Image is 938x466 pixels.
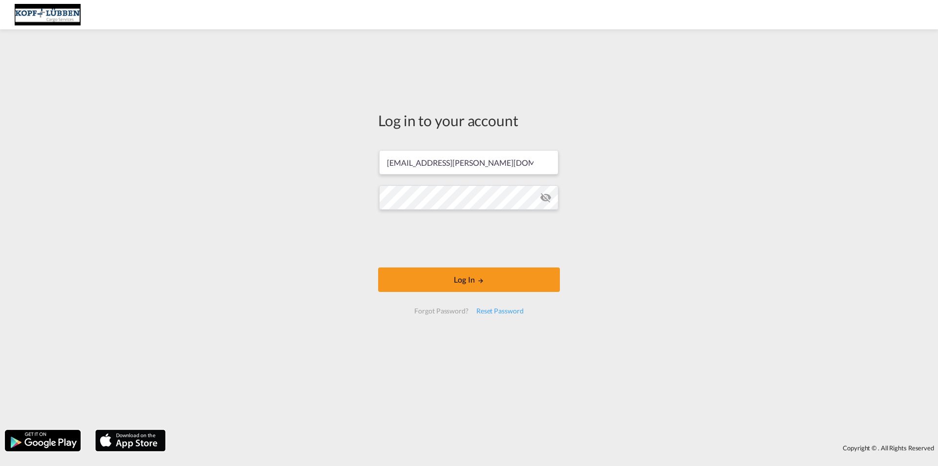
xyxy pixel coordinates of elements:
[410,302,472,320] div: Forgot Password?
[94,429,167,452] img: apple.png
[171,440,938,456] div: Copyright © . All Rights Reserved
[378,110,560,131] div: Log in to your account
[395,220,543,258] iframe: reCAPTCHA
[4,429,82,452] img: google.png
[379,150,558,175] input: Enter email/phone number
[472,302,528,320] div: Reset Password
[540,192,552,203] md-icon: icon-eye-off
[15,4,81,26] img: 25cf3bb0aafc11ee9c4fdbd399af7748.JPG
[378,267,560,292] button: LOGIN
